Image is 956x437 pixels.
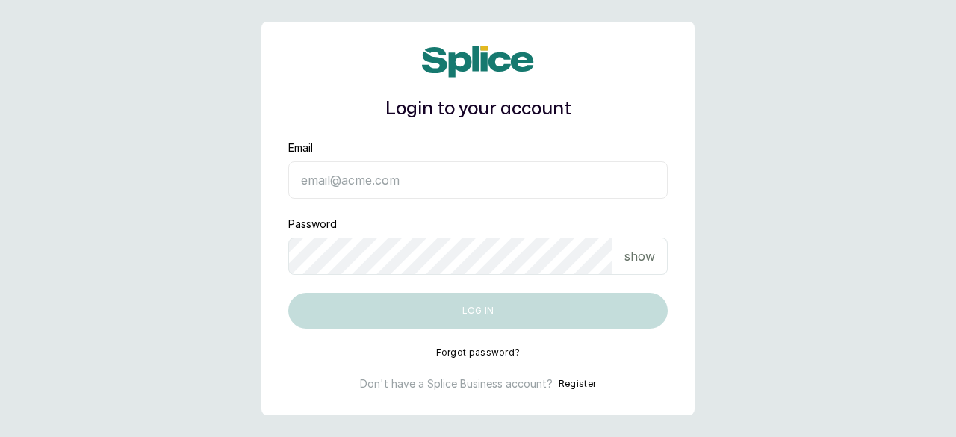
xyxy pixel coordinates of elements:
button: Forgot password? [436,347,521,359]
label: Email [288,140,313,155]
h1: Login to your account [288,96,668,123]
button: Log in [288,293,668,329]
input: email@acme.com [288,161,668,199]
button: Register [559,376,596,391]
p: Don't have a Splice Business account? [360,376,553,391]
label: Password [288,217,337,232]
p: show [624,247,655,265]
